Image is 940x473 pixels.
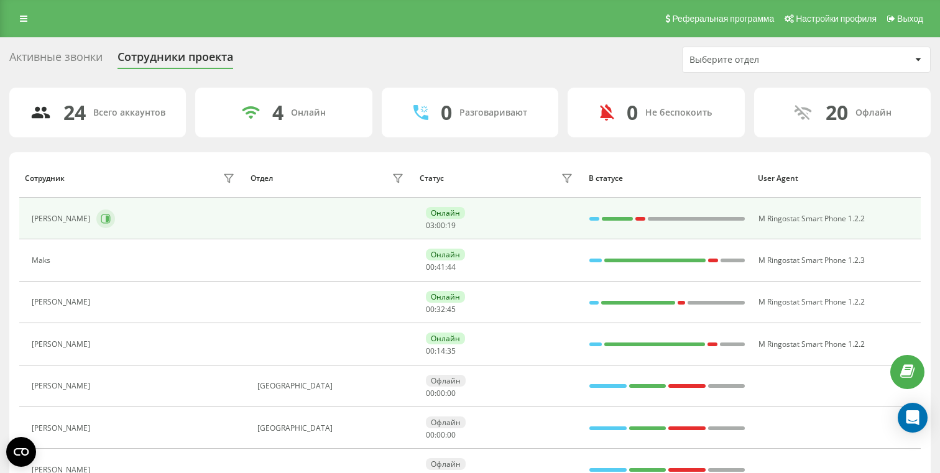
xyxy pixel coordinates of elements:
div: Онлайн [426,291,465,303]
span: 35 [447,346,456,356]
div: Выберите отдел [689,55,838,65]
span: M Ringostat Smart Phone 1.2.2 [758,213,865,224]
span: 14 [436,346,445,356]
span: 00 [436,429,445,440]
div: Не беспокоить [645,108,712,118]
span: Выход [897,14,923,24]
span: 00 [426,346,435,356]
span: 00 [436,388,445,398]
span: M Ringostat Smart Phone 1.2.2 [758,339,865,349]
span: 00 [426,304,435,315]
div: : : [426,389,456,398]
div: Отдел [251,174,273,183]
div: Сотрудники проекта [118,50,233,70]
span: Настройки профиля [796,14,877,24]
div: Всего аккаунтов [93,108,165,118]
div: : : [426,347,456,356]
div: [GEOGRAPHIC_DATA] [257,424,407,433]
div: В статусе [589,174,746,183]
div: Офлайн [855,108,892,118]
div: Офлайн [426,375,466,387]
span: 03 [426,220,435,231]
span: M Ringostat Smart Phone 1.2.2 [758,296,865,307]
div: Статус [420,174,444,183]
div: Разговаривают [459,108,527,118]
div: [PERSON_NAME] [32,298,93,306]
span: 44 [447,262,456,272]
div: Офлайн [426,416,466,428]
div: Онлайн [426,333,465,344]
div: Онлайн [426,207,465,219]
span: 32 [436,304,445,315]
div: 4 [272,101,283,124]
div: : : [426,263,456,272]
div: Сотрудник [25,174,65,183]
div: Maks [32,256,53,265]
div: : : [426,221,456,230]
span: 00 [447,429,456,440]
button: Open CMP widget [6,437,36,467]
span: Реферальная программа [672,14,774,24]
div: 20 [826,101,848,124]
div: [PERSON_NAME] [32,382,93,390]
span: 00 [426,388,435,398]
div: [PERSON_NAME] [32,424,93,433]
span: 00 [436,220,445,231]
div: [PERSON_NAME] [32,214,93,223]
div: Активные звонки [9,50,103,70]
div: Онлайн [291,108,326,118]
div: : : [426,305,456,314]
span: 45 [447,304,456,315]
div: User Agent [758,174,915,183]
div: 0 [627,101,638,124]
div: 0 [441,101,452,124]
div: : : [426,431,456,439]
span: 41 [436,262,445,272]
span: 00 [426,262,435,272]
div: Онлайн [426,249,465,260]
span: 00 [447,388,456,398]
div: [GEOGRAPHIC_DATA] [257,382,407,390]
span: M Ringostat Smart Phone 1.2.3 [758,255,865,265]
div: 24 [63,101,86,124]
span: 00 [426,429,435,440]
div: Офлайн [426,458,466,470]
span: 19 [447,220,456,231]
div: [PERSON_NAME] [32,340,93,349]
div: Open Intercom Messenger [898,403,928,433]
